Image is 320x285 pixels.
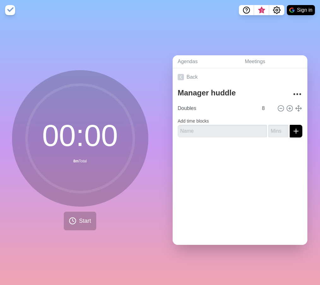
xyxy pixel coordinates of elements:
img: google logo [289,8,294,13]
button: Settings [269,5,284,15]
button: Help [239,5,254,15]
input: Mins [259,102,275,115]
button: Sign in [287,5,315,15]
a: Meetings [240,55,307,68]
button: More [291,88,304,100]
button: Start [64,212,96,230]
a: Back [173,68,307,86]
a: Agendas [173,55,240,68]
button: What’s new [254,5,269,15]
input: Name [175,102,258,115]
label: Add time blocks [178,118,209,124]
span: Start [79,217,91,225]
span: 3 [259,8,264,13]
input: Mins [268,125,288,137]
input: Name [178,125,267,137]
img: timeblocks logo [5,5,15,15]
